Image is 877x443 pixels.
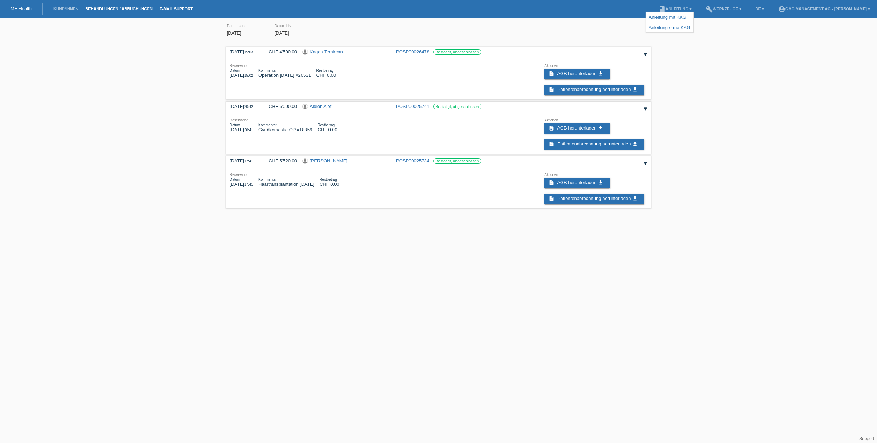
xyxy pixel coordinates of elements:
div: CHF 0.00 [316,69,336,78]
div: Aktionen [544,64,647,68]
div: auf-/zuklappen [640,158,651,169]
span: Patientenabrechnung herunterladen [557,196,631,201]
span: AGB herunterladen [557,125,596,131]
div: auf-/zuklappen [640,49,651,60]
div: [DATE] [230,123,253,132]
div: Reservation [230,173,350,177]
a: description Patientenabrechnung herunterladen get_app [544,85,644,95]
span: 15:02 [244,74,253,77]
i: get_app [598,180,603,185]
div: Gynäkomastie OP #18856 [258,123,312,132]
div: Restbetrag [317,123,337,127]
div: CHF 4'500.00 [263,49,297,54]
span: 20:42 [244,105,253,109]
i: account_circle [778,6,785,13]
i: description [549,125,554,131]
div: [DATE] [230,158,258,163]
a: description AGB herunterladen get_app [544,123,610,134]
a: MF Health [11,6,32,11]
a: DE ▾ [752,7,768,11]
div: Operation [DATE] #20531 [258,69,311,78]
a: POSP00025734 [396,158,429,163]
a: Kagan Temircan [310,49,343,54]
i: get_app [632,87,638,92]
i: book [659,6,666,13]
div: auf-/zuklappen [640,104,651,114]
span: Patientenabrechnung herunterladen [557,141,631,146]
div: [DATE] [230,104,258,109]
div: CHF 0.00 [317,123,337,132]
a: buildWerkzeuge ▾ [702,7,745,11]
i: get_app [598,125,603,131]
i: get_app [632,196,638,201]
div: [DATE] [230,69,253,78]
div: Restbetrag [320,178,339,182]
span: Patientenabrechnung herunterladen [557,87,631,92]
span: AGB herunterladen [557,71,596,76]
a: description AGB herunterladen get_app [544,178,610,188]
i: build [706,6,713,13]
div: Kommentar [258,178,314,182]
span: 15:03 [244,50,253,54]
i: description [549,196,554,201]
div: Reservation [230,118,348,122]
div: [DATE] [230,178,253,187]
i: get_app [598,71,603,76]
a: description AGB herunterladen get_app [544,69,610,79]
a: Anleitung ohne KKG [649,25,690,30]
label: Bestätigt, abgeschlossen [433,104,481,109]
a: POSP00025741 [396,104,429,109]
div: Reservation [230,64,346,68]
div: Datum [230,178,253,182]
div: CHF 0.00 [320,178,339,187]
a: description Patientenabrechnung herunterladen get_app [544,139,644,150]
div: [DATE] [230,49,258,54]
div: Haartransplantation [DATE] [258,178,314,187]
a: POSP00026478 [396,49,429,54]
span: 20:41 [244,128,253,132]
a: bookAnleitung ▾ [655,7,695,11]
div: CHF 5'520.00 [263,158,297,163]
a: [PERSON_NAME] [310,158,348,163]
i: description [549,141,554,147]
div: Aktionen [544,173,647,177]
label: Bestätigt, abgeschlossen [433,158,481,164]
div: Datum [230,69,253,73]
i: description [549,71,554,76]
div: Datum [230,123,253,127]
a: E-Mail Support [156,7,196,11]
i: description [549,87,554,92]
span: 17:41 [244,183,253,186]
div: Kommentar [258,123,312,127]
span: AGB herunterladen [557,180,596,185]
div: Kommentar [258,69,311,73]
a: Aldion Ajeti [310,104,332,109]
div: CHF 6'000.00 [263,104,297,109]
i: get_app [632,141,638,147]
i: description [549,180,554,185]
a: description Patientenabrechnung herunterladen get_app [544,194,644,204]
a: account_circleGMC Management AG - [PERSON_NAME] ▾ [775,7,873,11]
span: 17:41 [244,159,253,163]
a: Support [859,436,874,441]
a: Behandlungen / Abbuchungen [82,7,156,11]
a: Anleitung mit KKG [649,15,686,20]
div: Restbetrag [316,69,336,73]
label: Bestätigt, abgeschlossen [433,49,481,55]
div: Aktionen [544,118,647,122]
a: Kund*innen [50,7,82,11]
